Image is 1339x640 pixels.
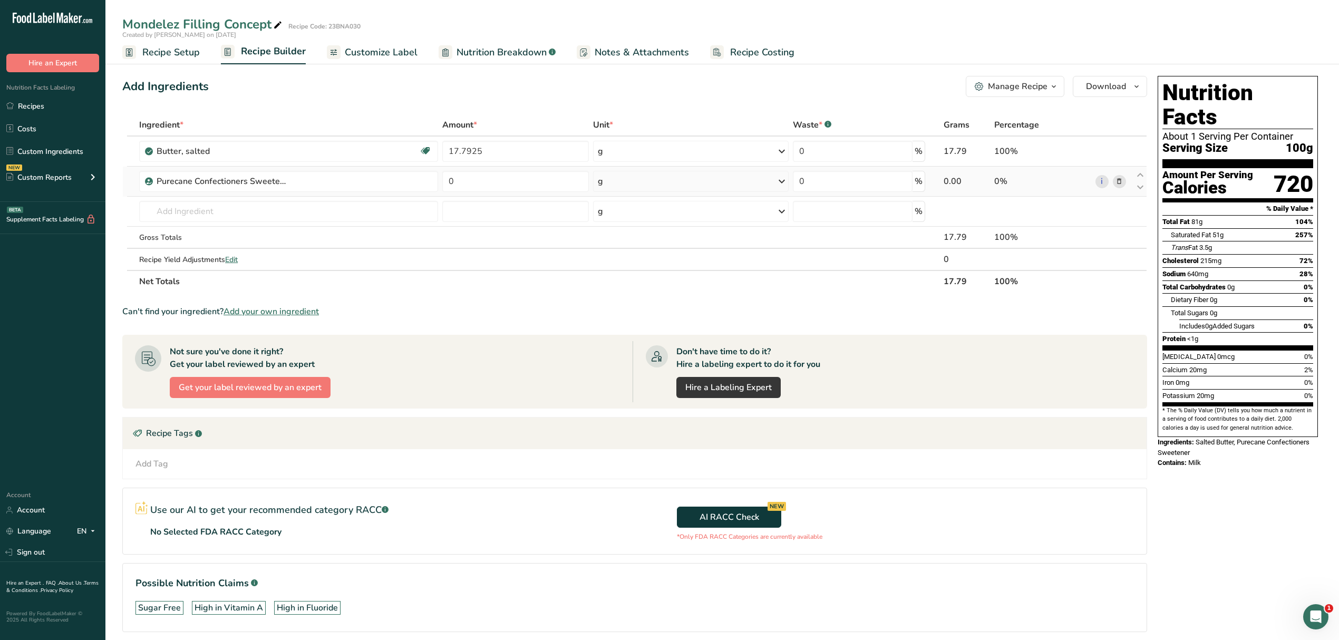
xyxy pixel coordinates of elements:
[150,503,389,517] p: Use our AI to get your recommended category RACC
[944,253,990,266] div: 0
[122,78,209,95] div: Add Ingredients
[6,579,99,594] a: Terms & Conditions .
[676,377,781,398] a: Hire a Labeling Expert
[1171,244,1198,251] span: Fat
[768,502,786,511] div: NEW
[225,255,238,265] span: Edit
[1162,335,1186,343] span: Protein
[1295,231,1313,239] span: 257%
[241,44,306,59] span: Recipe Builder
[170,377,331,398] button: Get your label reviewed by an expert
[1304,283,1313,291] span: 0%
[598,145,603,158] div: g
[1176,379,1189,386] span: 0mg
[1162,81,1313,129] h1: Nutrition Facts
[157,145,288,158] div: Butter, salted
[1191,218,1202,226] span: 81g
[598,175,603,188] div: g
[327,41,418,64] a: Customize Label
[1073,76,1147,97] button: Download
[944,119,969,131] span: Grams
[1274,170,1313,198] div: 720
[593,119,613,131] span: Unit
[992,270,1093,292] th: 100%
[1299,270,1313,278] span: 28%
[1227,283,1235,291] span: 0g
[730,45,794,60] span: Recipe Costing
[1162,270,1186,278] span: Sodium
[442,119,477,131] span: Amount
[1304,392,1313,400] span: 0%
[123,418,1147,449] div: Recipe Tags
[966,76,1064,97] button: Manage Recipe
[1158,438,1309,457] span: Salted Butter, Purecane Confectioners Sweetener
[1162,406,1313,432] section: * The % Daily Value (DV) tells you how much a nutrient in a serving of food contributes to a dail...
[142,45,200,60] span: Recipe Setup
[1304,322,1313,330] span: 0%
[1304,353,1313,361] span: 0%
[46,579,59,587] a: FAQ .
[944,175,990,188] div: 0.00
[577,41,689,64] a: Notes & Attachments
[700,511,759,523] span: AI RACC Check
[1187,270,1208,278] span: 640mg
[138,602,181,614] div: Sugar Free
[1171,309,1208,317] span: Total Sugars
[179,381,322,394] span: Get your label reviewed by an expert
[277,602,338,614] div: High in Fluoride
[6,522,51,540] a: Language
[1304,296,1313,304] span: 0%
[77,525,99,538] div: EN
[1158,438,1194,446] span: Ingredients:
[221,40,306,65] a: Recipe Builder
[41,587,73,594] a: Privacy Policy
[1162,131,1313,142] div: About 1 Serving Per Container
[1299,257,1313,265] span: 72%
[1304,379,1313,386] span: 0%
[1197,392,1214,400] span: 20mg
[710,41,794,64] a: Recipe Costing
[1189,366,1207,374] span: 20mg
[1179,322,1255,330] span: Includes Added Sugars
[944,145,990,158] div: 17.79
[1171,231,1211,239] span: Saturated Fat
[1162,353,1216,361] span: [MEDICAL_DATA]
[677,532,822,541] p: *Only FDA RACC Categories are currently available
[122,305,1147,318] div: Can't find your ingredient?
[1210,309,1217,317] span: 0g
[1303,604,1328,629] iframe: Intercom live chat
[139,119,183,131] span: Ingredient
[1205,322,1212,330] span: 0g
[1217,353,1235,361] span: 0mcg
[1086,80,1126,93] span: Download
[135,576,1134,590] h1: Possible Nutrition Claims
[793,119,831,131] div: Waste
[224,305,319,318] span: Add your own ingredient
[598,205,603,218] div: g
[170,345,315,371] div: Not sure you've done it right? Get your label reviewed by an expert
[6,579,44,587] a: Hire an Expert .
[994,145,1091,158] div: 100%
[457,45,547,60] span: Nutrition Breakdown
[944,231,990,244] div: 17.79
[1162,180,1253,196] div: Calories
[150,526,282,538] p: No Selected FDA RACC Category
[1171,244,1188,251] i: Trans
[135,458,168,470] div: Add Tag
[439,41,556,64] a: Nutrition Breakdown
[1162,170,1253,180] div: Amount Per Serving
[122,31,236,39] span: Created by [PERSON_NAME] on [DATE]
[1095,175,1109,188] a: i
[6,164,22,171] div: NEW
[1304,366,1313,374] span: 2%
[1158,459,1187,467] span: Contains:
[994,231,1091,244] div: 100%
[1199,244,1212,251] span: 3.5g
[994,119,1039,131] span: Percentage
[994,175,1091,188] div: 0%
[122,15,284,34] div: Mondelez Filling Concept
[988,80,1047,93] div: Manage Recipe
[122,41,200,64] a: Recipe Setup
[676,345,820,371] div: Don't have time to do it? Hire a labeling expert to do it for you
[942,270,992,292] th: 17.79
